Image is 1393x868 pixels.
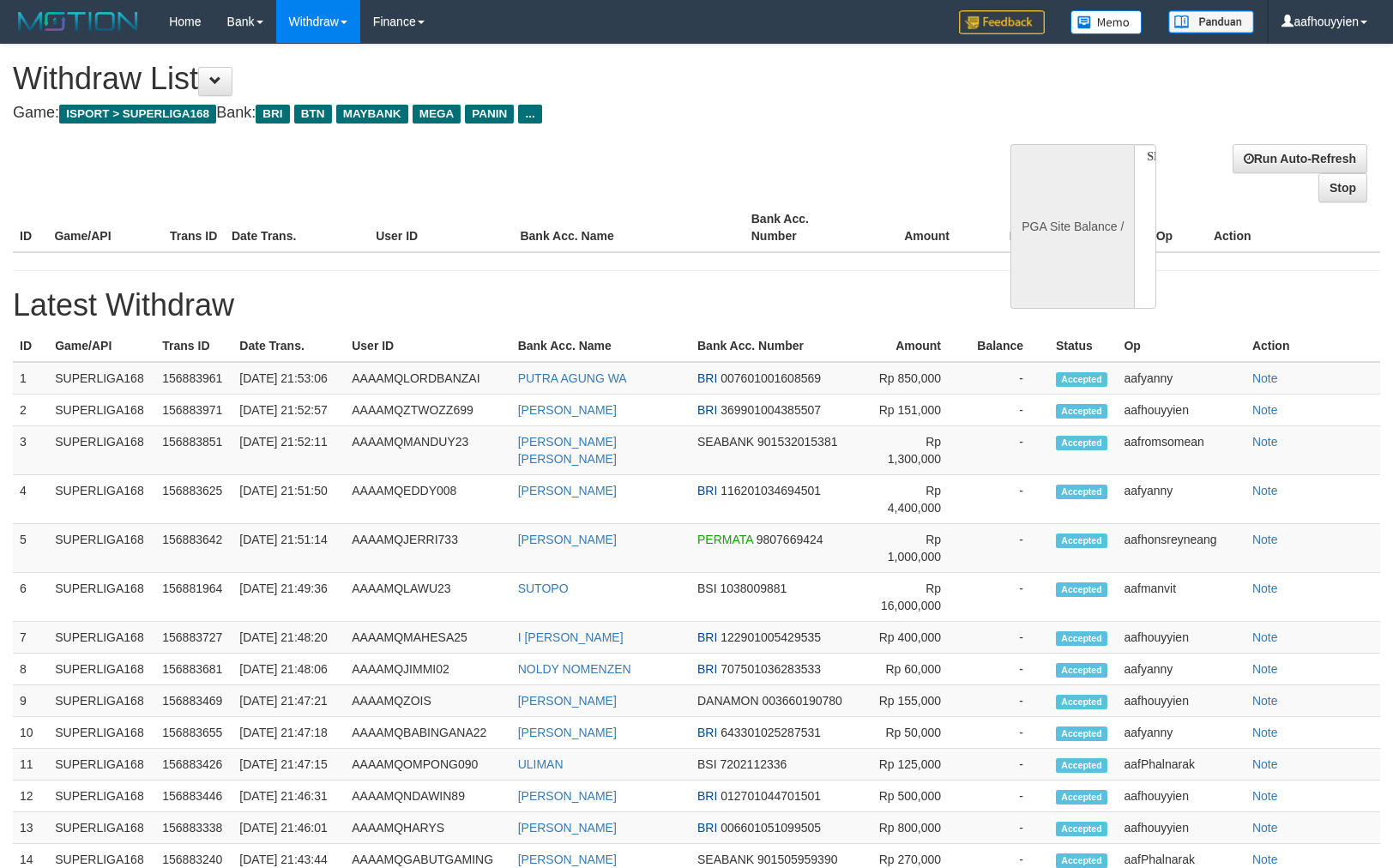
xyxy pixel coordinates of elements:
td: aafyanny [1117,475,1245,524]
td: Rp 125,000 [863,749,967,781]
span: Accepted [1056,758,1107,773]
a: Note [1252,662,1278,676]
td: SUPERLIGA168 [48,362,155,395]
a: PUTRA AGUNG WA [518,371,627,385]
img: MOTION_logo.png [13,9,143,34]
td: [DATE] 21:48:20 [232,622,345,654]
td: [DATE] 21:47:15 [232,749,345,781]
td: [DATE] 21:46:01 [232,812,345,844]
td: aafhouyyien [1117,685,1245,717]
td: [DATE] 21:49:36 [232,573,345,622]
th: Trans ID [163,203,225,252]
th: Status [1049,330,1117,362]
td: Rp 4,400,000 [863,475,967,524]
a: [PERSON_NAME] [518,726,617,739]
td: - [967,685,1049,717]
span: Accepted [1056,853,1107,868]
td: 156883469 [155,685,232,717]
span: Accepted [1056,726,1107,741]
span: BRI [697,789,717,803]
a: Run Auto-Refresh [1233,144,1367,173]
td: [DATE] 21:47:21 [232,685,345,717]
a: Note [1252,484,1278,497]
span: Accepted [1056,695,1107,709]
td: aafyanny [1117,717,1245,749]
a: Note [1252,435,1278,449]
th: Date Trans. [225,203,369,252]
td: [DATE] 21:52:57 [232,395,345,426]
td: aafhonsreyneang [1117,524,1245,573]
span: 901532015381 [757,435,837,449]
span: Accepted [1056,372,1107,387]
th: Bank Acc. Name [511,330,690,362]
span: Accepted [1056,436,1107,450]
td: - [967,812,1049,844]
span: ISPORT > SUPERLIGA168 [59,105,216,124]
span: 707501036283533 [721,662,821,676]
td: AAAAMQLAWU23 [345,573,510,622]
td: aafyanny [1117,362,1245,395]
a: [PERSON_NAME] [518,484,617,497]
td: 3 [13,426,48,475]
td: AAAAMQMAHESA25 [345,622,510,654]
span: BRI [697,371,717,385]
td: [DATE] 21:52:11 [232,426,345,475]
td: Rp 16,000,000 [863,573,967,622]
td: 1 [13,362,48,395]
td: SUPERLIGA168 [48,395,155,426]
td: - [967,524,1049,573]
td: AAAAMQBABINGANA22 [345,717,510,749]
td: AAAAMQOMPONG090 [345,749,510,781]
a: Note [1252,533,1278,546]
span: Accepted [1056,631,1107,646]
td: - [967,749,1049,781]
a: Note [1252,821,1278,835]
span: BRI [256,105,289,124]
a: Note [1252,403,1278,417]
th: User ID [369,203,513,252]
td: Rp 1,300,000 [863,426,967,475]
span: MEGA [413,105,461,124]
td: - [967,573,1049,622]
td: - [967,781,1049,812]
td: 156881964 [155,573,232,622]
td: 156883971 [155,395,232,426]
a: Note [1252,726,1278,739]
img: Button%20Memo.svg [1070,10,1143,34]
span: ... [518,105,541,124]
td: AAAAMQZTWOZZ699 [345,395,510,426]
a: [PERSON_NAME] [518,533,617,546]
td: 156883655 [155,717,232,749]
span: Accepted [1056,404,1107,419]
td: 10 [13,717,48,749]
span: Accepted [1056,790,1107,805]
span: 003660190780 [762,694,841,708]
td: SUPERLIGA168 [48,812,155,844]
td: aafhouyyien [1117,395,1245,426]
span: SEABANK [697,435,754,449]
td: [DATE] 21:48:06 [232,654,345,685]
span: BRI [697,662,717,676]
td: Rp 800,000 [863,812,967,844]
a: Note [1252,582,1278,595]
span: MAYBANK [336,105,408,124]
a: SUTOPO [518,582,569,595]
td: [DATE] 21:51:14 [232,524,345,573]
a: [PERSON_NAME] [518,694,617,708]
td: 156883851 [155,426,232,475]
a: I [PERSON_NAME] [518,630,624,644]
td: Rp 1,000,000 [863,524,967,573]
td: - [967,654,1049,685]
td: - [967,717,1049,749]
td: 4 [13,475,48,524]
td: 156883681 [155,654,232,685]
td: AAAAMQZOIS [345,685,510,717]
th: Amount [863,330,967,362]
td: [DATE] 21:53:06 [232,362,345,395]
span: Accepted [1056,822,1107,836]
span: DANAMON [697,694,759,708]
h1: Withdraw List [13,62,912,96]
th: Game/API [47,203,163,252]
div: PGA Site Balance / [1010,144,1134,309]
td: 9 [13,685,48,717]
